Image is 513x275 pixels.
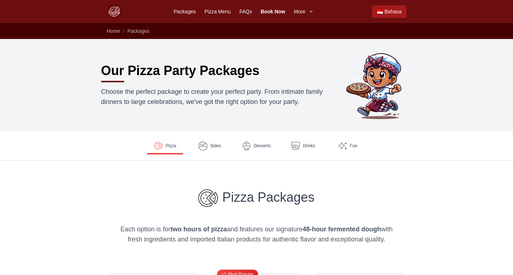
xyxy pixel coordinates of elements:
a: Sides [192,137,228,154]
p: Each option is for and features our signature with fresh ingredients and imported Italian product... [118,224,395,244]
a: Book Now [261,8,285,15]
p: Choose the perfect package to create your perfect party. From intimate family dinners to large ce... [101,87,334,107]
span: More [294,8,305,15]
span: Desserts [254,143,271,149]
h1: Our Pizza Party Packages [101,64,260,78]
a: Beralih ke Bahasa Indonesia [372,5,406,18]
img: Sides [199,141,207,150]
a: Packages [127,28,149,34]
img: Desserts [242,141,251,150]
span: Sides [210,143,221,149]
img: Bali Pizza Party Logo [107,4,121,19]
a: Packages [174,8,195,15]
img: Pizza [154,141,163,150]
a: Fun [330,137,366,154]
span: Drinks [303,143,315,149]
a: Desserts [237,137,276,154]
span: Pizza [166,143,176,149]
a: Pizza [147,137,183,154]
img: Bali Pizza Party Packages [343,51,412,120]
img: Fun [338,141,347,150]
a: Home [107,28,120,34]
li: / [123,27,125,35]
strong: two hours of pizza [170,226,227,233]
img: Pizza [198,189,218,207]
a: FAQs [239,8,252,15]
strong: 48-hour fermented dough [303,226,381,233]
a: Drinks [285,137,321,154]
span: Fun [350,143,357,149]
img: Drinks [291,141,300,150]
button: More [294,8,314,15]
h3: Pizza Packages [118,189,395,207]
a: Pizza Menu [204,8,231,15]
span: Bahasa [384,8,401,15]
